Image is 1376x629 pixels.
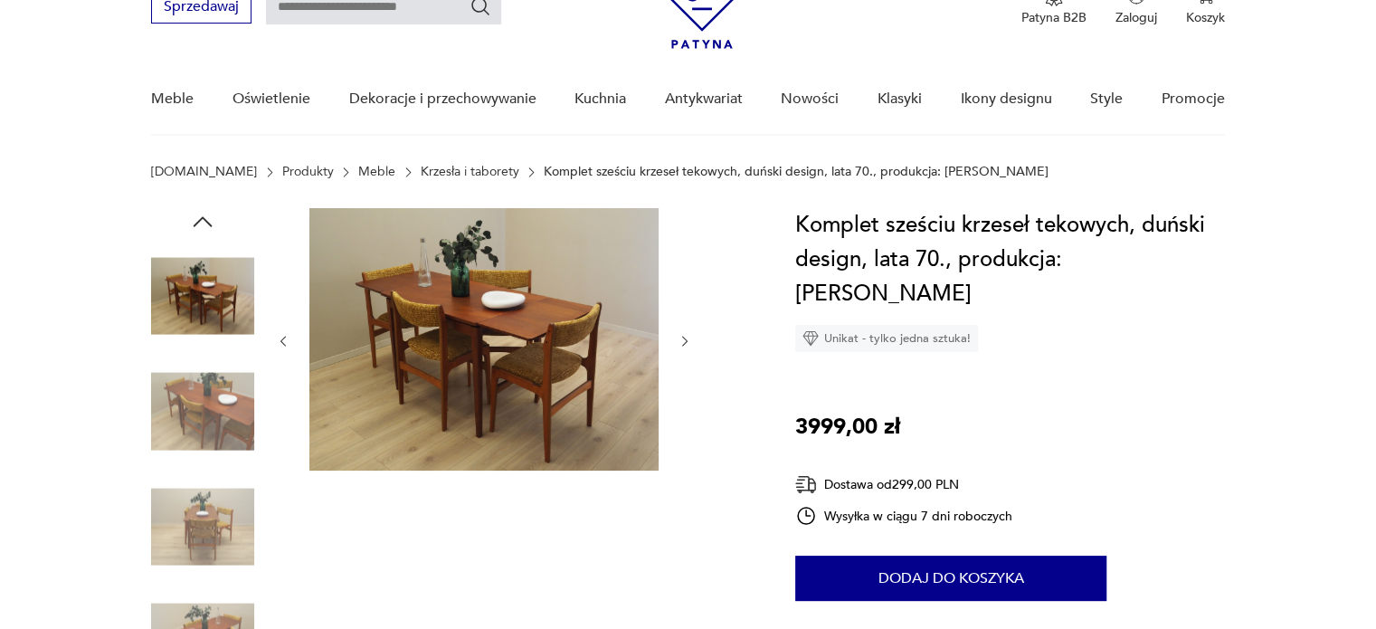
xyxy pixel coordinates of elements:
div: Wysyłka w ciągu 7 dni roboczych [795,505,1012,527]
img: Ikona diamentu [802,330,819,347]
p: Komplet sześciu krzeseł tekowych, duński design, lata 70., produkcja: [PERSON_NAME] [544,165,1049,179]
a: Meble [151,64,194,134]
a: Krzesła i taborety [421,165,519,179]
a: Nowości [781,64,839,134]
a: Meble [358,165,395,179]
a: Sprzedawaj [151,2,251,14]
img: Zdjęcie produktu Komplet sześciu krzeseł tekowych, duński design, lata 70., produkcja: Dania [151,360,254,463]
a: Oświetlenie [232,64,310,134]
a: Kuchnia [574,64,626,134]
p: Koszyk [1186,9,1225,26]
h1: Komplet sześciu krzeseł tekowych, duński design, lata 70., produkcja: [PERSON_NAME] [795,208,1225,311]
a: [DOMAIN_NAME] [151,165,257,179]
a: Produkty [282,165,334,179]
img: Ikona dostawy [795,473,817,496]
a: Klasyki [878,64,922,134]
p: 3999,00 zł [795,410,900,444]
p: Patyna B2B [1021,9,1087,26]
p: Zaloguj [1115,9,1157,26]
img: Zdjęcie produktu Komplet sześciu krzeseł tekowych, duński design, lata 70., produkcja: Dania [151,475,254,578]
img: Zdjęcie produktu Komplet sześciu krzeseł tekowych, duński design, lata 70., produkcja: Dania [309,208,659,471]
a: Antykwariat [665,64,743,134]
div: Dostawa od 299,00 PLN [795,473,1012,496]
a: Promocje [1162,64,1225,134]
a: Dekoracje i przechowywanie [348,64,536,134]
button: Dodaj do koszyka [795,556,1106,601]
img: Zdjęcie produktu Komplet sześciu krzeseł tekowych, duński design, lata 70., produkcja: Dania [151,244,254,348]
a: Style [1090,64,1123,134]
div: Unikat - tylko jedna sztuka! [795,325,978,352]
a: Ikony designu [960,64,1051,134]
